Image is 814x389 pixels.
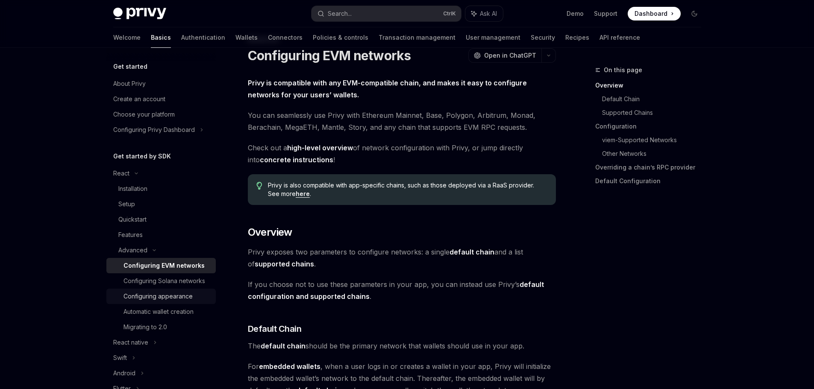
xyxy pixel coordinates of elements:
[118,245,147,255] div: Advanced
[567,9,584,18] a: Demo
[106,227,216,243] a: Features
[628,7,681,20] a: Dashboard
[113,94,165,104] div: Create an account
[268,27,303,48] a: Connectors
[113,151,171,161] h5: Get started by SDK
[328,9,352,19] div: Search...
[118,214,147,225] div: Quickstart
[106,91,216,107] a: Create an account
[123,291,193,301] div: Configuring appearance
[106,319,216,335] a: Migrating to 2.0
[123,307,194,317] div: Automatic wallet creation
[106,289,216,304] a: Configuring appearance
[688,7,701,20] button: Toggle dark mode
[235,27,258,48] a: Wallets
[113,353,127,363] div: Swift
[311,6,461,21] button: Search...CtrlK
[113,109,175,120] div: Choose your platform
[565,27,589,48] a: Recipes
[118,230,143,240] div: Features
[106,304,216,319] a: Automatic wallet creation
[113,61,147,72] h5: Get started
[113,337,148,348] div: React native
[379,27,455,48] a: Transaction management
[118,199,135,209] div: Setup
[106,196,216,212] a: Setup
[113,368,135,378] div: Android
[443,10,456,17] span: Ctrl K
[106,258,216,273] a: Configuring EVM networks
[113,125,195,135] div: Configuring Privy Dashboard
[118,184,147,194] div: Installation
[106,181,216,196] a: Installation
[313,27,368,48] a: Policies & controls
[465,6,503,21] button: Ask AI
[113,79,146,89] div: About Privy
[531,27,555,48] a: Security
[106,212,216,227] a: Quickstart
[106,107,216,122] a: Choose your platform
[123,260,205,271] div: Configuring EVM networks
[113,8,166,20] img: dark logo
[181,27,225,48] a: Authentication
[123,276,205,286] div: Configuring Solana networks
[151,27,171,48] a: Basics
[594,9,617,18] a: Support
[106,76,216,91] a: About Privy
[106,273,216,289] a: Configuring Solana networks
[635,9,667,18] span: Dashboard
[113,27,141,48] a: Welcome
[123,322,167,332] div: Migrating to 2.0
[466,27,520,48] a: User management
[113,168,129,178] div: React
[259,362,320,371] strong: embedded wallets
[480,9,497,18] span: Ask AI
[599,27,640,48] a: API reference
